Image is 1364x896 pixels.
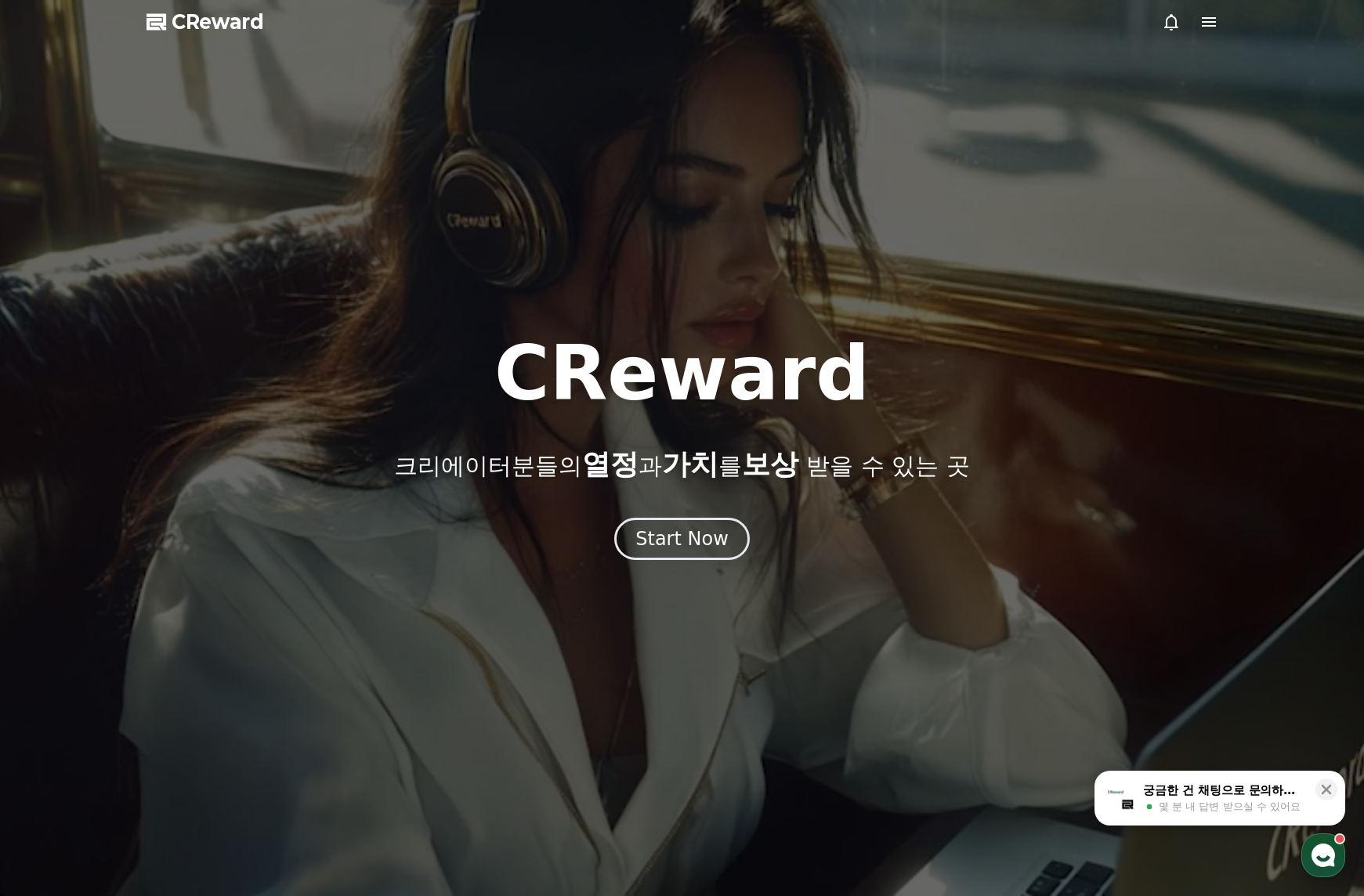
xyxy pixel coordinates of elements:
[635,526,729,551] div: Start Now
[394,449,969,480] p: 크리에이터분들의 과 를 받을 수 있는 곳
[614,518,750,560] button: Start Now
[614,533,750,548] a: Start Now
[742,448,798,480] span: 보상
[172,9,264,34] span: CReward
[662,448,718,480] span: 가치
[147,9,264,34] a: CReward
[494,336,870,411] h1: CReward
[582,448,639,480] span: 열정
